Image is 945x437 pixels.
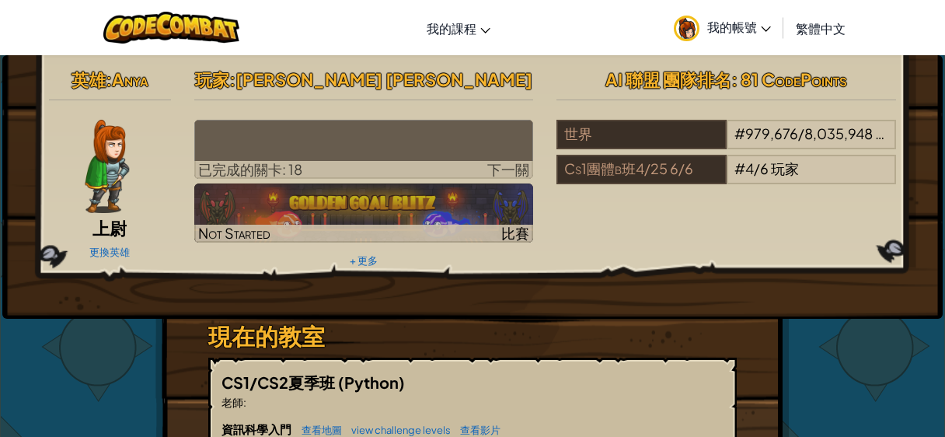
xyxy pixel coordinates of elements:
[666,3,779,52] a: 我的帳號
[198,160,302,178] span: 已完成的關卡: 18
[235,68,532,90] span: [PERSON_NAME] [PERSON_NAME]
[194,184,534,243] a: Not Started比賽
[804,124,873,142] span: 8,035,948
[754,159,760,177] span: /
[745,124,798,142] span: 979,676
[760,159,769,177] span: 6
[294,424,342,436] a: 查看地圖
[798,124,804,142] span: /
[194,184,534,243] img: Golden Goal
[103,12,239,44] img: CodeCombat logo
[556,170,896,187] a: Cs1團體b班4/25 6/6#4/6玩家
[195,68,229,90] span: 玩家
[556,120,726,149] div: 世界
[734,124,745,142] span: #
[106,68,112,90] span: :
[85,120,129,213] img: captain-pose.png
[92,217,127,239] span: 上尉
[556,135,896,152] a: 世界#979,676/8,035,948玩家
[452,424,500,436] a: 查看影片
[771,159,799,177] span: 玩家
[487,160,529,178] span: 下一關
[707,19,771,35] span: 我的帳號
[427,20,476,37] span: 我的課程
[501,224,529,242] span: 比賽
[875,124,903,142] span: 玩家
[243,395,246,409] span: :
[419,7,498,49] a: 我的課程
[731,68,847,90] span: : 81 CodePoints
[745,159,754,177] span: 4
[350,254,378,267] a: + 更多
[674,16,699,41] img: avatar
[71,68,106,90] span: 英雄
[788,7,853,49] a: 繁體中文
[229,68,235,90] span: :
[338,372,405,392] span: (Python)
[221,395,243,409] span: 老師
[112,68,148,90] span: Anya
[221,372,338,392] span: CS1/CS2夏季班
[796,20,846,37] span: 繁體中文
[198,224,270,242] span: Not Started
[194,120,534,179] a: 下一關
[208,319,737,354] h3: 現在的教室
[734,159,745,177] span: #
[343,424,451,436] a: view challenge levels
[605,68,731,90] span: AI 聯盟 團隊排名
[89,246,130,258] a: 更換英雄
[556,155,726,184] div: Cs1團體b班4/25 6/6
[221,421,294,436] span: 資訊科學入門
